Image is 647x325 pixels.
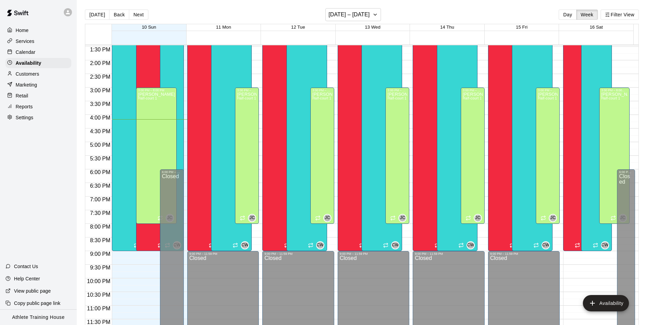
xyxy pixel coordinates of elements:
div: Caleb Wiley [316,241,324,249]
span: Recurring availability [284,243,290,248]
p: Settings [16,114,33,121]
a: Reports [5,102,71,112]
span: 4:00 PM [88,115,112,121]
span: Recurring availability [383,243,388,248]
span: 8:00 PM [88,224,112,230]
span: Recurring availability [458,243,464,248]
a: Services [5,36,71,46]
div: 9:00 PM – 11:59 PM [264,252,332,256]
span: 5:00 PM [88,142,112,148]
span: Recurring availability [209,243,214,248]
button: Next [129,10,148,20]
span: JC [400,215,405,221]
p: Help Center [14,275,40,282]
span: Recurring availability [359,243,365,248]
a: Customers [5,69,71,79]
span: JC [250,215,255,221]
button: Filter View [601,10,639,20]
button: [DATE] [85,10,109,20]
p: Athlete Training House [12,314,65,321]
button: 15 Fri [516,25,528,30]
div: 3:00 PM – 8:00 PM [138,89,175,92]
span: Recurring availability [533,243,539,248]
span: 11:30 PM [85,319,112,325]
span: Recurring availability [134,243,139,248]
div: 9:00 PM – 11:59 PM [340,252,408,256]
a: Marketing [5,80,71,90]
p: Retail [16,92,28,99]
p: Reports [16,103,33,110]
div: Caleb Wiley [391,241,399,249]
span: 9:30 PM [88,265,112,270]
p: Marketing [16,81,37,88]
span: Recurring availability [240,215,245,221]
p: Home [16,27,29,34]
span: Recurring availability [435,243,440,248]
span: 14 Thu [440,25,454,30]
a: Home [5,25,71,35]
button: [DATE] – [DATE] [325,8,381,21]
span: Recurring availability [315,215,321,221]
span: 10:00 PM [85,278,112,284]
span: 3:30 PM [88,101,112,107]
div: 9:00 PM – 11:59 PM [189,252,257,256]
span: 6:30 PM [88,183,112,189]
div: 3:00 PM – 8:00 PM [387,89,407,92]
button: 16 Sat [590,25,603,30]
span: CW [542,242,549,249]
span: JC [325,215,330,221]
span: Recurring availability [541,215,546,221]
div: Justin Crews [398,214,407,222]
div: 3:00 PM – 8:00 PM: Available [235,88,259,224]
span: Recurring availability [390,215,396,221]
p: Copy public page link [14,300,60,307]
span: Half-court 1 [601,96,620,100]
div: Justin Crews [248,214,256,222]
span: Half-court 1 [387,96,407,100]
div: Caleb Wiley [601,241,609,249]
button: Day [559,10,576,20]
a: Calendar [5,47,71,57]
span: 8:30 PM [88,237,112,243]
span: Half-court 1 [463,96,482,100]
p: Services [16,38,34,45]
div: 1:00 PM – 9:00 PM: Available [112,33,152,251]
div: 3:00 PM – 8:00 PM: Available [461,88,485,224]
span: Recurring availability [611,215,616,221]
a: Retail [5,91,71,101]
a: Availability [5,58,71,68]
span: 11:00 PM [85,306,112,311]
div: 3:00 PM – 8:00 PM [312,89,332,92]
div: 3:00 PM – 8:00 PM: Available [385,88,409,224]
span: 9:00 PM [88,251,112,257]
div: 3:00 PM – 8:00 PM [463,89,483,92]
div: 3:00 PM – 8:00 PM [601,89,628,92]
button: 13 Wed [365,25,381,30]
p: Customers [16,71,39,77]
button: 12 Tue [291,25,305,30]
p: View public page [14,288,51,294]
button: Back [109,10,129,20]
span: 7:30 PM [88,210,112,216]
div: Justin Crews [474,214,482,222]
span: Half-court 1 [312,96,332,100]
a: Settings [5,112,71,123]
span: CW [392,242,399,249]
span: Half-court 1 [138,96,157,100]
button: add [583,295,629,311]
span: Recurring availability [158,215,163,221]
div: Caleb Wiley [542,241,550,249]
div: Justin Crews [549,214,557,222]
span: JC [550,215,556,221]
span: Recurring availability [158,243,163,248]
div: 3:00 PM – 8:00 PM: Available [599,88,630,224]
div: 3:00 PM – 8:00 PM [538,89,558,92]
span: 10 Sun [142,25,156,30]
